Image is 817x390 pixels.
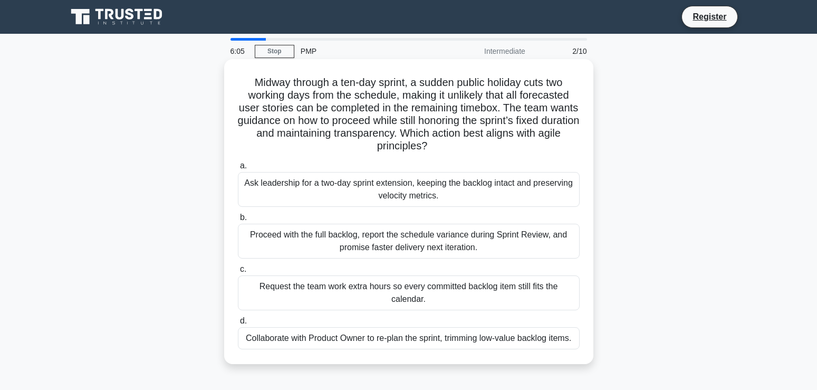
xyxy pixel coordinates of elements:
[240,213,247,222] span: b.
[255,45,294,58] a: Stop
[238,327,580,349] div: Collaborate with Product Owner to re-plan the sprint, trimming low-value backlog items.
[240,316,247,325] span: d.
[294,41,439,62] div: PMP
[238,172,580,207] div: Ask leadership for a two-day sprint extension, keeping the backlog intact and preserving velocity...
[439,41,532,62] div: Intermediate
[240,264,246,273] span: c.
[237,76,581,153] h5: Midway through a ten-day sprint, a sudden public holiday cuts two working days from the schedule,...
[238,275,580,310] div: Request the team work extra hours so every committed backlog item still fits the calendar.
[532,41,593,62] div: 2/10
[238,224,580,259] div: Proceed with the full backlog, report the schedule variance during Sprint Review, and promise fas...
[686,10,733,23] a: Register
[224,41,255,62] div: 6:05
[240,161,247,170] span: a.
